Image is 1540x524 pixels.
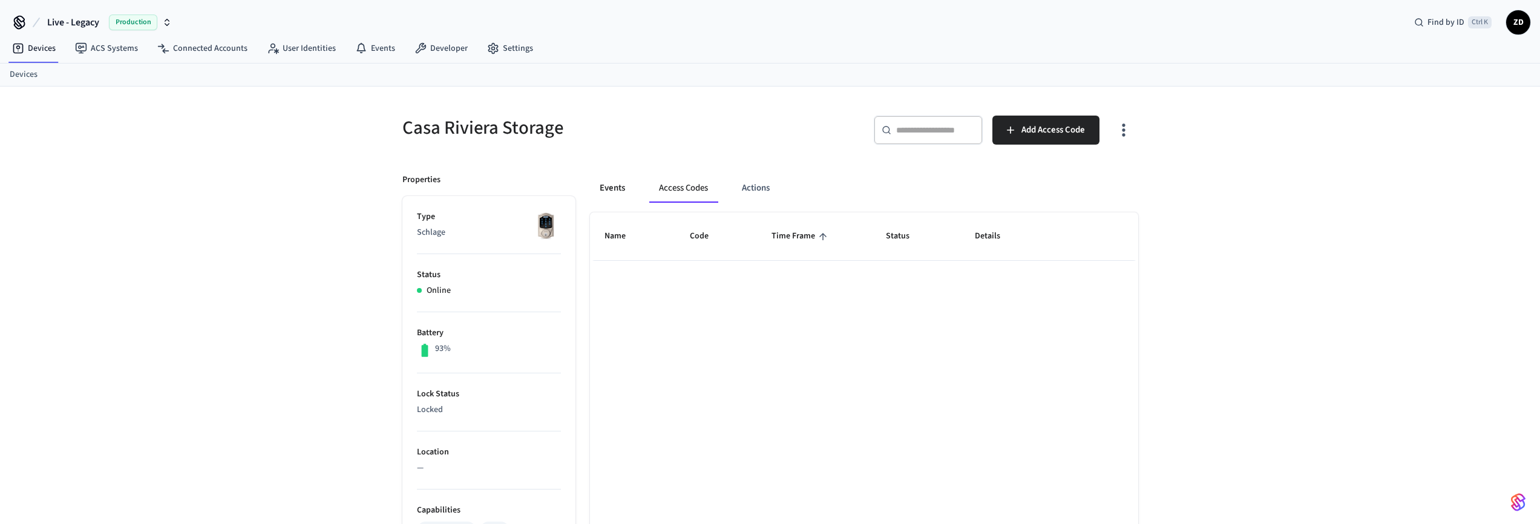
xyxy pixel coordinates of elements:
span: Time Frame [772,227,831,246]
a: Connected Accounts [148,38,257,59]
a: Devices [10,68,38,81]
span: Production [109,15,157,30]
button: Events [590,174,635,203]
a: Events [346,38,405,59]
span: Add Access Code [1021,122,1085,138]
button: Add Access Code [992,116,1099,145]
h5: Casa Riviera Storage [402,116,763,140]
span: Find by ID [1427,16,1464,28]
p: Battery [417,327,561,339]
span: ZD [1507,11,1529,33]
p: Type [417,211,561,223]
p: Properties [402,174,441,186]
img: SeamLogoGradient.69752ec5.svg [1511,493,1525,512]
p: 93% [435,342,451,355]
span: Code [690,227,724,246]
button: Access Codes [649,174,718,203]
p: Locked [417,404,561,416]
a: Devices [2,38,65,59]
p: Schlage [417,226,561,239]
a: Settings [477,38,543,59]
a: Developer [405,38,477,59]
p: Location [417,446,561,459]
span: Live - Legacy [47,15,99,30]
table: sticky table [590,212,1138,261]
p: Lock Status [417,388,561,401]
span: Ctrl K [1468,16,1492,28]
div: Find by IDCtrl K [1404,11,1501,33]
span: Status [886,227,925,246]
div: ant example [590,174,1138,203]
p: — [417,462,561,474]
a: User Identities [257,38,346,59]
a: ACS Systems [65,38,148,59]
p: Online [427,284,451,297]
button: Actions [732,174,779,203]
p: Status [417,269,561,281]
span: Details [975,227,1016,246]
span: Name [605,227,641,246]
p: Capabilities [417,504,561,517]
img: Schlage Sense Smart Deadbolt with Camelot Trim, Front [531,211,561,241]
button: ZD [1506,10,1530,34]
